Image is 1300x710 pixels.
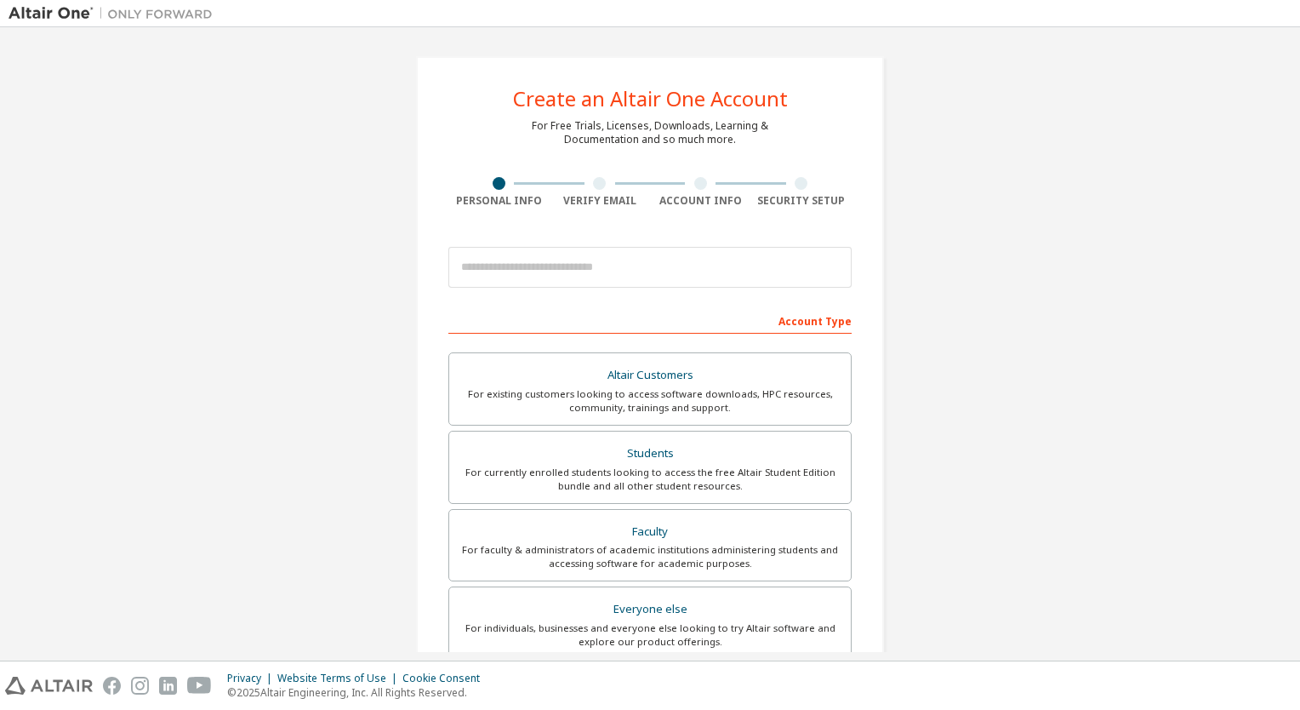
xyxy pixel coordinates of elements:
div: Account Info [650,194,751,208]
img: Altair One [9,5,221,22]
div: For existing customers looking to access software downloads, HPC resources, community, trainings ... [459,387,841,415]
div: For Free Trials, Licenses, Downloads, Learning & Documentation and so much more. [532,119,768,146]
div: For faculty & administrators of academic institutions administering students and accessing softwa... [459,543,841,570]
img: linkedin.svg [159,677,177,695]
div: Personal Info [448,194,550,208]
img: facebook.svg [103,677,121,695]
img: instagram.svg [131,677,149,695]
div: Privacy [227,672,277,685]
div: Account Type [448,306,852,334]
img: altair_logo.svg [5,677,93,695]
div: For currently enrolled students looking to access the free Altair Student Edition bundle and all ... [459,466,841,493]
div: Cookie Consent [402,672,490,685]
div: Altair Customers [459,364,841,387]
div: Verify Email [550,194,651,208]
p: © 2025 Altair Engineering, Inc. All Rights Reserved. [227,685,490,700]
div: Students [459,442,841,466]
div: Faculty [459,520,841,544]
div: For individuals, businesses and everyone else looking to try Altair software and explore our prod... [459,621,841,649]
div: Everyone else [459,598,841,621]
div: Create an Altair One Account [513,89,788,109]
img: youtube.svg [187,677,212,695]
div: Website Terms of Use [277,672,402,685]
div: Security Setup [751,194,852,208]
